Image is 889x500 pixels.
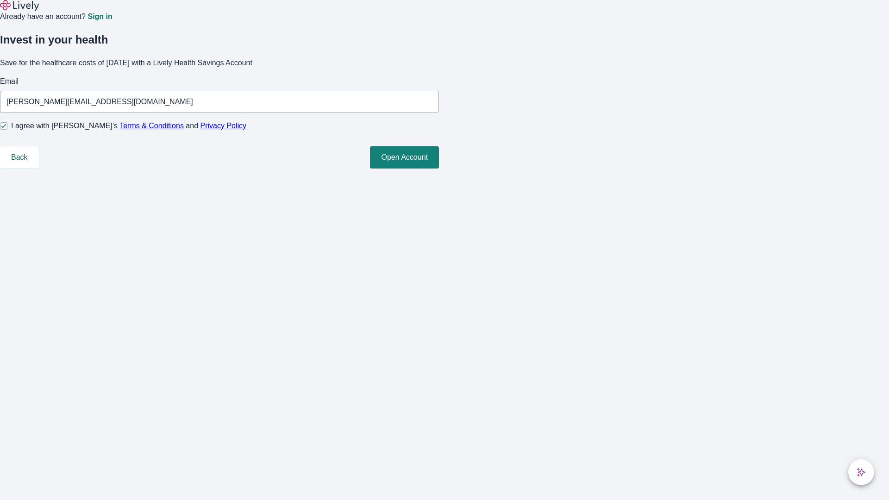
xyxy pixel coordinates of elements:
svg: Lively AI Assistant [857,468,866,477]
button: chat [848,459,874,485]
span: I agree with [PERSON_NAME]’s and [11,120,246,131]
a: Terms & Conditions [119,122,184,130]
button: Open Account [370,146,439,169]
a: Sign in [88,13,112,20]
a: Privacy Policy [200,122,247,130]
